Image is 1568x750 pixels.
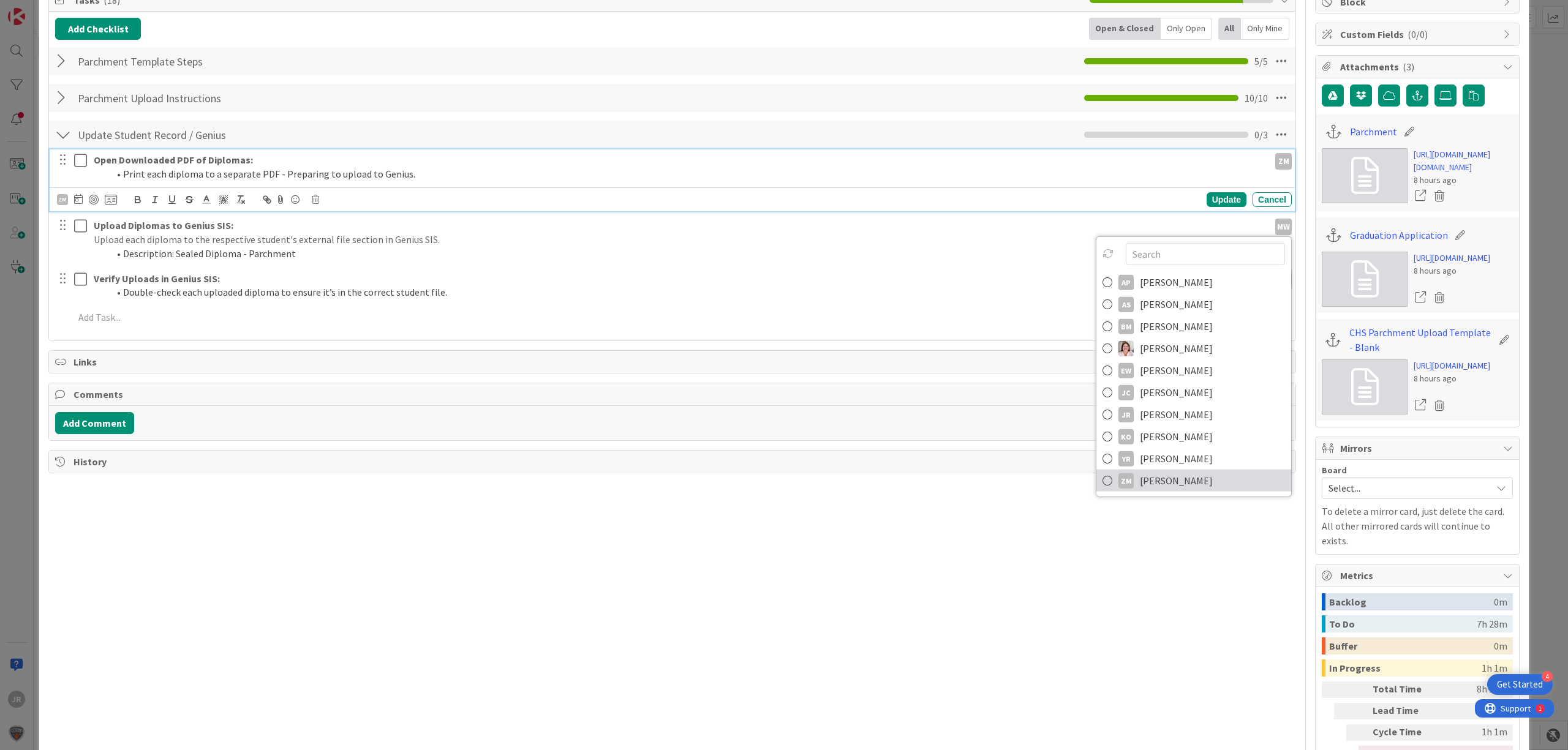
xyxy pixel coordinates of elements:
li: Double-check each uploaded diploma to ensure it’s in the correct student file. [108,285,1264,299]
div: JR [1118,407,1134,422]
div: 8h 29m [1445,681,1507,698]
input: Search [1126,243,1285,265]
span: Board [1322,466,1347,474]
div: Backlog [1329,593,1494,610]
p: Upload each diploma to the respective student's external file section in Genius SIS. [94,233,1264,247]
div: ZM [1118,473,1134,489]
div: Lead Time [1373,703,1440,719]
span: [PERSON_NAME] [1140,449,1213,468]
a: Open [1414,290,1427,306]
a: [URL][DOMAIN_NAME] [1414,359,1490,372]
div: 4 [1542,671,1553,682]
div: Get Started [1497,678,1543,691]
a: KO[PERSON_NAME] [1096,426,1291,448]
span: ( 3 ) [1403,61,1414,73]
li: Description: Sealed Diploma - Parchment [108,247,1264,261]
input: Add Checklist... [73,87,349,109]
input: Add Checklist... [73,50,349,72]
a: JR[PERSON_NAME] [1096,403,1291,426]
div: Cycle Time [1373,724,1440,741]
div: 8 hours ago [1414,372,1490,385]
div: In Progress [1329,659,1482,677]
img: EW [1118,341,1134,356]
div: Cancel [1253,192,1292,207]
div: To Do [1329,615,1477,632]
span: [PERSON_NAME] [1140,339,1213,358]
div: AS [1118,297,1134,312]
button: Add Comment [55,412,134,434]
strong: Verify Uploads in Genius SIS: [94,272,220,285]
a: AS[PERSON_NAME] [1096,293,1291,315]
div: KO [1118,429,1134,444]
a: [URL][DOMAIN_NAME] [1414,252,1490,264]
a: EW[PERSON_NAME] [1096,337,1291,359]
button: Add Checklist [55,18,141,40]
span: Attachments [1340,59,1497,74]
span: Comments [73,387,1273,402]
span: [PERSON_NAME] [1140,361,1213,380]
li: Print each diploma to a separate PDF - Preparing to upload to Genius. [108,167,1264,181]
span: History [73,454,1273,469]
a: AP[PERSON_NAME] [1096,271,1291,293]
span: [PERSON_NAME] [1140,273,1213,291]
div: Buffer [1329,637,1494,654]
div: YR [1118,451,1134,467]
div: Open & Closed [1089,18,1161,40]
span: Support [26,2,56,17]
strong: Open Downloaded PDF of Diplomas: [94,154,253,166]
div: 0m [1494,593,1507,610]
a: CHS Parchment Upload Template - Blank [1349,325,1492,354]
a: [URL][DOMAIN_NAME][DOMAIN_NAME] [1414,148,1513,174]
span: [PERSON_NAME] [1140,405,1213,424]
div: 0m [1494,637,1507,654]
a: EW[PERSON_NAME] [1096,359,1291,381]
div: MW [1275,219,1292,235]
span: 5 / 5 [1254,54,1268,69]
div: 1 [64,5,67,15]
div: ZM [57,194,68,205]
div: ZM [1275,153,1292,170]
div: All [1218,18,1241,40]
div: Update [1207,192,1246,207]
div: AP [1118,275,1134,290]
div: BM [1118,319,1134,334]
div: 8 hours ago [1414,264,1490,277]
span: [PERSON_NAME] [1140,295,1213,313]
div: EW [1118,363,1134,378]
span: Select... [1329,479,1485,497]
span: [PERSON_NAME] [1140,427,1213,446]
a: ZM[PERSON_NAME] [1096,470,1291,492]
div: Total Time [1373,681,1440,698]
a: Parchment [1350,124,1397,139]
span: Metrics [1340,568,1497,583]
span: Mirrors [1340,441,1497,456]
input: Add Checklist... [73,124,349,146]
span: Custom Fields [1340,27,1497,42]
a: Open [1414,397,1427,413]
a: Graduation Application [1350,228,1448,242]
p: To delete a mirror card, just delete the card. All other mirrored cards will continue to exists. [1322,504,1513,548]
span: ( 0/0 ) [1408,28,1428,40]
span: 10 / 10 [1245,91,1268,105]
span: [PERSON_NAME] [1140,383,1213,402]
div: Only Mine [1241,18,1289,40]
a: JC[PERSON_NAME] [1096,381,1291,403]
div: 8h 29m [1445,703,1507,719]
div: 1h 1m [1445,724,1507,741]
a: Open [1414,188,1427,204]
span: Links [73,354,1273,369]
span: [PERSON_NAME] [1140,317,1213,336]
div: 8 hours ago [1414,174,1513,187]
div: Open Get Started checklist, remaining modules: 4 [1487,674,1553,695]
strong: Upload Diplomas to Genius SIS: [94,219,233,231]
span: 0 / 3 [1254,127,1268,142]
a: YR[PERSON_NAME] [1096,448,1291,470]
div: Only Open [1161,18,1212,40]
span: [PERSON_NAME] [1140,471,1213,490]
div: 7h 28m [1477,615,1507,632]
div: JC [1118,385,1134,400]
a: BM[PERSON_NAME] [1096,315,1291,337]
div: 1h 1m [1482,659,1507,677]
